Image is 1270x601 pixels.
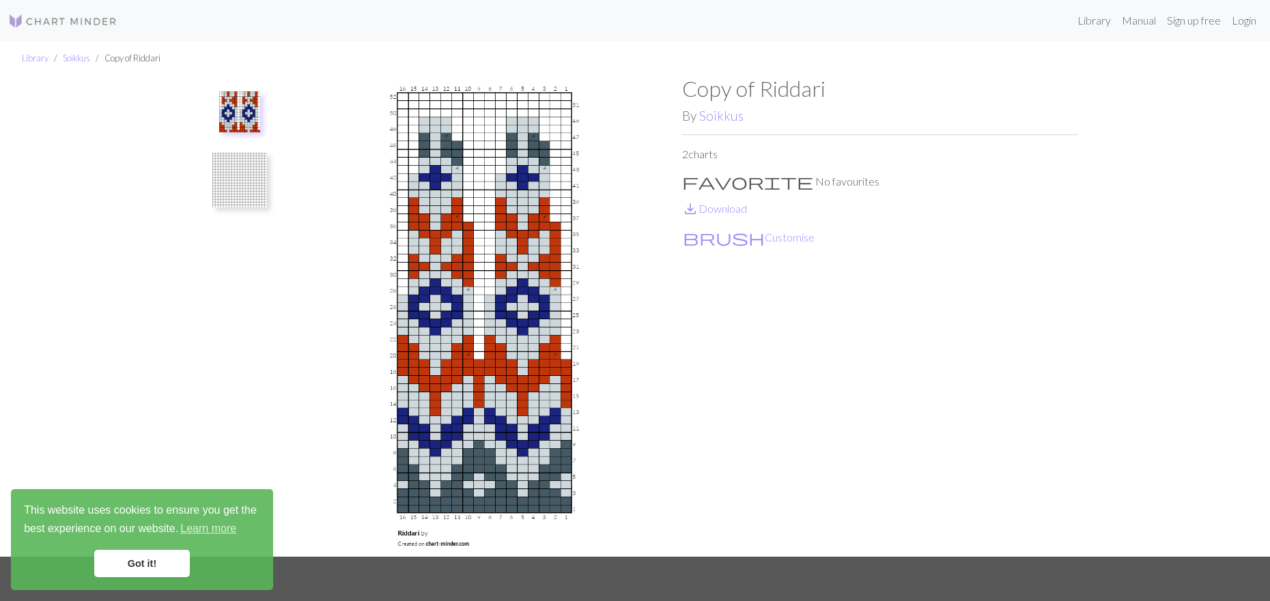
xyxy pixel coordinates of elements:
img: Logo [8,13,117,29]
span: save_alt [682,199,698,218]
a: Soikkus [63,53,90,63]
a: Sign up free [1161,7,1226,34]
i: Favourite [682,173,813,190]
h1: Copy of Riddari [682,76,1077,102]
img: Riddari [287,76,682,557]
span: brush [683,228,765,247]
img: Riddari II [212,153,267,207]
li: Copy of Riddari [90,52,160,65]
a: Soikkus [699,108,744,123]
a: Login [1226,7,1262,34]
button: CustomiseCustomise [682,229,815,246]
p: No favourites [682,173,1077,190]
a: DownloadDownload [682,202,747,215]
a: Library [22,53,48,63]
span: This website uses cookies to ensure you get the best experience on our website. [24,502,260,539]
span: favorite [682,172,813,191]
div: cookieconsent [11,489,273,590]
p: 2 charts [682,146,1077,162]
a: dismiss cookie message [94,550,190,577]
i: Download [682,201,698,217]
h2: By [682,108,1077,123]
a: Manual [1116,7,1161,34]
img: Riddari [219,91,260,132]
a: learn more about cookies [178,518,238,539]
a: Library [1072,7,1116,34]
i: Customise [683,229,765,246]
